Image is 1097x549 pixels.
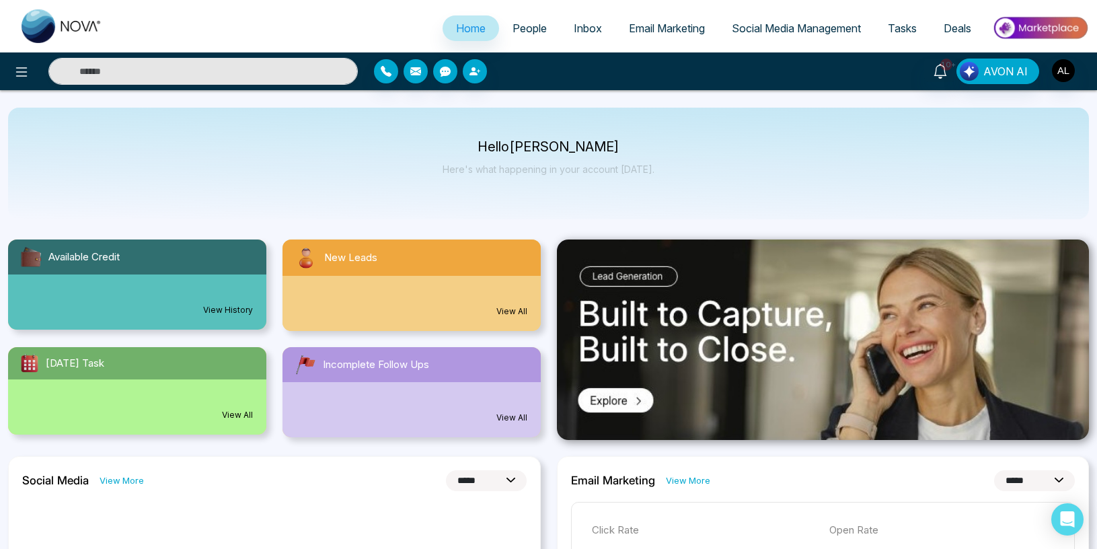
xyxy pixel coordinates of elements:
div: Open Intercom Messenger [1051,503,1084,536]
img: availableCredit.svg [19,245,43,269]
button: AVON AI [956,59,1039,84]
a: View History [203,304,253,316]
a: View All [496,412,527,424]
a: Tasks [874,15,930,41]
img: followUps.svg [293,353,317,377]
span: Home [456,22,486,35]
span: Incomplete Follow Ups [323,357,429,373]
a: View All [222,409,253,421]
a: New LeadsView All [274,240,549,331]
p: Hello [PERSON_NAME] [443,141,654,153]
a: People [499,15,560,41]
span: 10+ [940,59,952,71]
img: Lead Flow [960,62,979,81]
a: Incomplete Follow UpsView All [274,347,549,437]
span: New Leads [324,250,377,266]
p: Open Rate [829,523,1054,538]
a: 10+ [924,59,956,82]
img: . [557,240,1089,440]
img: Nova CRM Logo [22,9,102,43]
p: Here's what happening in your account [DATE]. [443,163,654,175]
span: Deals [944,22,971,35]
a: Home [443,15,499,41]
img: todayTask.svg [19,353,40,374]
a: View More [666,474,710,487]
a: Social Media Management [718,15,874,41]
a: Deals [930,15,985,41]
h2: Social Media [22,474,89,487]
p: Click Rate [592,523,817,538]
a: View More [100,474,144,487]
span: Email Marketing [629,22,705,35]
span: Social Media Management [732,22,861,35]
span: Available Credit [48,250,120,265]
img: newLeads.svg [293,245,319,270]
a: Inbox [560,15,615,41]
span: [DATE] Task [46,356,104,371]
a: View All [496,305,527,318]
span: People [513,22,547,35]
span: Tasks [888,22,917,35]
img: Market-place.gif [991,13,1089,43]
span: Inbox [574,22,602,35]
span: AVON AI [983,63,1028,79]
img: User Avatar [1052,59,1075,82]
h2: Email Marketing [571,474,655,487]
a: Email Marketing [615,15,718,41]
